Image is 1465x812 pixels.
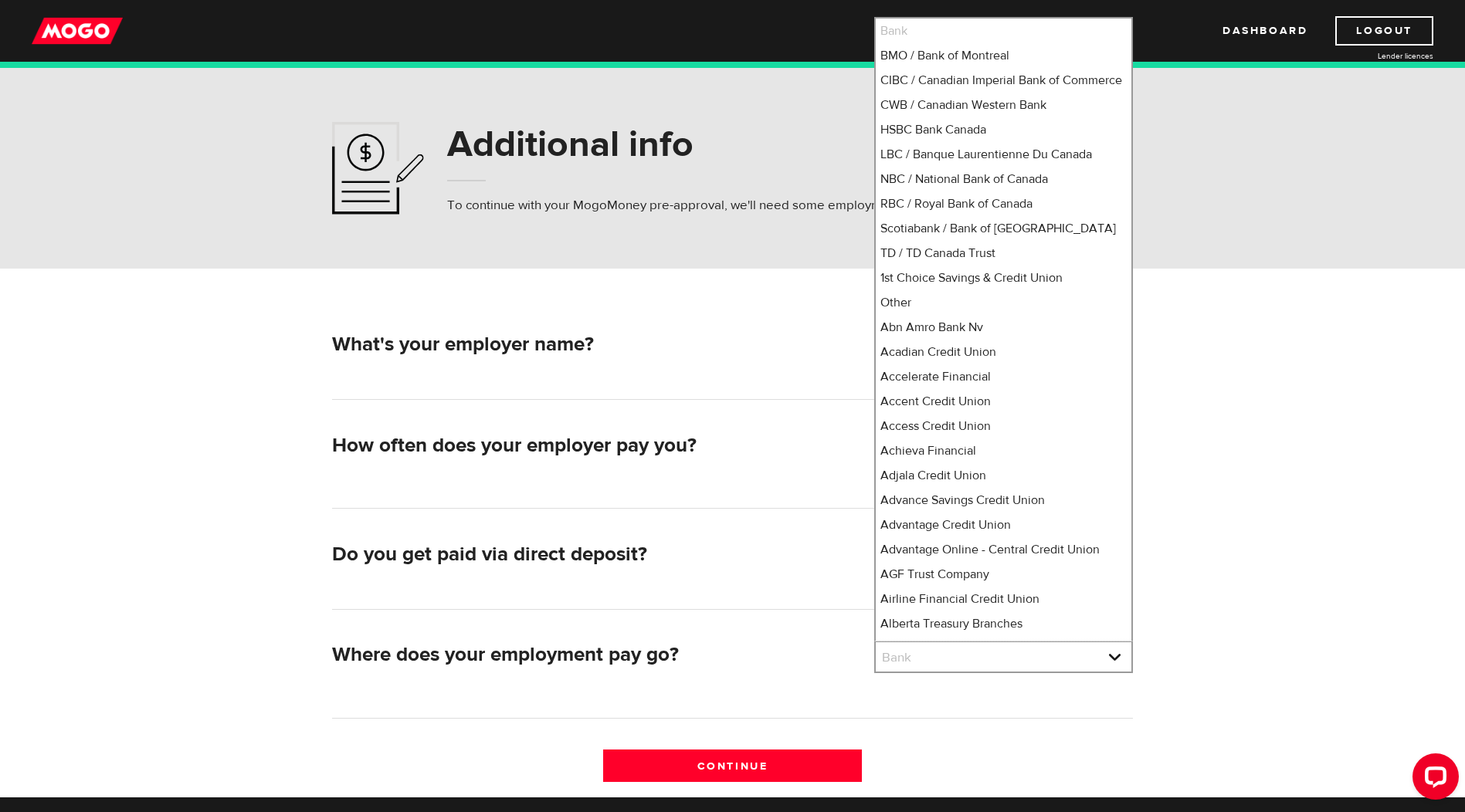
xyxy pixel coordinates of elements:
li: Abn Amro Bank Nv [876,315,1131,340]
li: LBC / Banque Laurentienne Du Canada [876,142,1131,167]
li: Advantage Credit Union [876,513,1131,537]
li: Accent Credit Union [876,389,1131,414]
a: Lender licences [1317,50,1433,62]
a: Logout [1335,16,1433,46]
img: application-ef4f7aff46a5c1a1d42a38d909f5b40b.svg [332,122,424,215]
li: Aldergrove Credit Union [876,636,1131,661]
li: RBC / Royal Bank of Canada [876,191,1131,216]
li: CWB / Canadian Western Bank [876,93,1131,117]
li: CIBC / Canadian Imperial Bank of Commerce [876,68,1131,93]
h2: Do you get paid via direct deposit? [332,543,862,567]
li: Bank [876,19,1131,43]
li: Scotiabank / Bank of [GEOGRAPHIC_DATA] [876,216,1131,241]
li: NBC / National Bank of Canada [876,167,1131,191]
input: Continue [603,749,862,782]
li: AGF Trust Company [876,562,1131,587]
iframe: LiveChat chat widget [1400,747,1465,812]
li: Adjala Credit Union [876,463,1131,488]
li: HSBC Bank Canada [876,117,1131,142]
li: Other [876,290,1131,315]
li: Advance Savings Credit Union [876,488,1131,513]
li: Alberta Treasury Branches [876,611,1131,636]
a: Dashboard [1223,16,1307,46]
li: Acadian Credit Union [876,340,1131,364]
li: Access Credit Union [876,414,1131,438]
li: Achieva Financial [876,438,1131,463]
li: Advantage Online - Central Credit Union [876,537,1131,562]
li: BMO / Bank of Montreal [876,43,1131,68]
li: 1st Choice Savings & Credit Union [876,266,1131,290]
li: Airline Financial Credit Union [876,587,1131,611]
h2: How often does your employer pay you? [332,434,862,458]
p: To continue with your MogoMoney pre-approval, we'll need some employment and personal info. [447,196,1007,215]
h2: Where does your employment pay go? [332,643,862,667]
img: mogo_logo-11ee424be714fa7cbb0f0f49df9e16ec.png [32,16,123,46]
li: TD / TD Canada Trust [876,241,1131,266]
h1: Additional info [447,124,1007,164]
li: Accelerate Financial [876,364,1131,389]
h2: What's your employer name? [332,333,862,357]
